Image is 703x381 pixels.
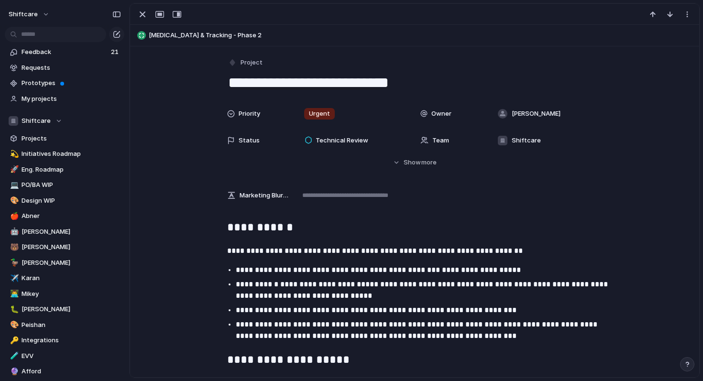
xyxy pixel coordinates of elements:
[5,364,124,379] a: 🔮Afford
[512,109,560,119] span: [PERSON_NAME]
[239,136,260,145] span: Status
[10,335,17,346] div: 🔑
[5,333,124,348] a: 🔑Integrations
[5,209,124,223] a: 🍎Abner
[22,47,108,57] span: Feedback
[512,136,541,145] span: Shiftcare
[9,10,38,19] span: shiftcare
[240,191,288,200] span: Marketing Blurb (15-20 Words)
[22,211,121,221] span: Abner
[9,258,18,268] button: 🦆
[9,367,18,376] button: 🔮
[9,351,18,361] button: 🧪
[5,302,124,316] a: 🐛[PERSON_NAME]
[5,178,124,192] a: 💻PO/BA WIP
[5,45,124,59] a: Feedback21
[5,318,124,332] a: 🎨Peishan
[10,319,17,330] div: 🎨
[22,258,121,268] span: [PERSON_NAME]
[22,305,121,314] span: [PERSON_NAME]
[10,288,17,299] div: 👨‍💻
[421,158,437,167] span: more
[10,242,17,253] div: 🐻
[22,242,121,252] span: [PERSON_NAME]
[316,136,368,145] span: Technical Review
[5,194,124,208] a: 🎨Design WIP
[5,287,124,301] a: 👨‍💻Mikey
[149,31,695,40] span: [MEDICAL_DATA] & Tracking - Phase 2
[9,336,18,345] button: 🔑
[5,114,124,128] button: Shiftcare
[22,165,121,174] span: Eng. Roadmap
[9,242,18,252] button: 🐻
[5,61,124,75] a: Requests
[5,76,124,90] a: Prototypes
[309,109,330,119] span: Urgent
[226,56,265,70] button: Project
[10,366,17,377] div: 🔮
[22,94,121,104] span: My projects
[22,367,121,376] span: Afford
[22,116,51,126] span: Shiftcare
[9,165,18,174] button: 🚀
[22,227,121,237] span: [PERSON_NAME]
[10,273,17,284] div: ✈️
[5,225,124,239] a: 🤖[PERSON_NAME]
[22,149,121,159] span: Initiatives Roadmap
[9,196,18,206] button: 🎨
[432,136,449,145] span: Team
[9,320,18,330] button: 🎨
[227,154,602,171] button: Showmore
[5,240,124,254] a: 🐻[PERSON_NAME]
[9,227,18,237] button: 🤖
[404,158,421,167] span: Show
[10,211,17,222] div: 🍎
[431,109,451,119] span: Owner
[22,273,121,283] span: Karan
[22,289,121,299] span: Mikey
[5,131,124,146] a: Projects
[9,289,18,299] button: 👨‍💻
[10,180,17,191] div: 💻
[22,336,121,345] span: Integrations
[10,257,17,268] div: 🦆
[10,195,17,206] div: 🎨
[134,28,695,43] button: [MEDICAL_DATA] & Tracking - Phase 2
[5,349,124,363] a: 🧪EVV
[241,58,263,67] span: Project
[22,196,121,206] span: Design WIP
[22,134,121,143] span: Projects
[5,147,124,161] div: 💫Initiatives Roadmap
[22,63,121,73] span: Requests
[22,320,121,330] span: Peishan
[239,109,260,119] span: Priority
[9,149,18,159] button: 💫
[10,149,17,160] div: 💫
[22,180,121,190] span: PO/BA WIP
[4,7,55,22] button: shiftcare
[5,163,124,177] a: 🚀Eng. Roadmap
[111,47,121,57] span: 21
[5,271,124,285] div: ✈️Karan
[10,350,17,361] div: 🧪
[10,164,17,175] div: 🚀
[5,256,124,270] a: 🦆[PERSON_NAME]
[9,211,18,221] button: 🍎
[5,92,124,106] a: My projects
[9,305,18,314] button: 🐛
[9,273,18,283] button: ✈️
[22,351,121,361] span: EVV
